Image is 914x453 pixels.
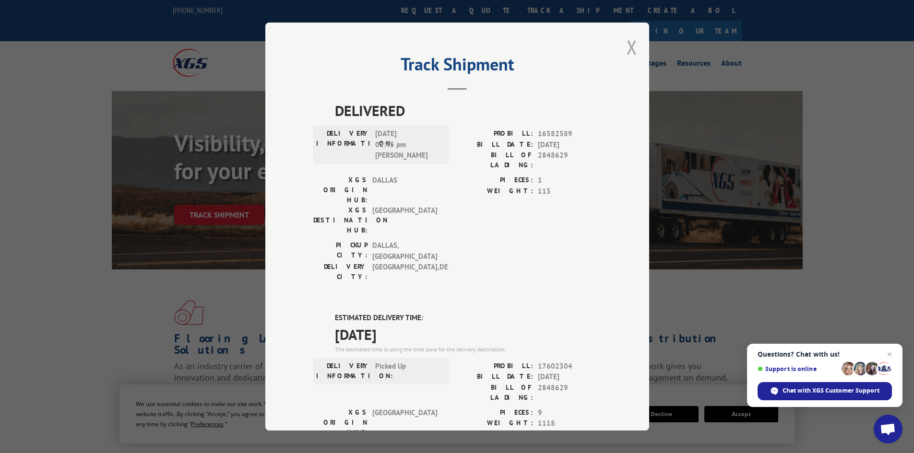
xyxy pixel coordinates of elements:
span: 2848629 [538,383,601,403]
span: 17602304 [538,361,601,372]
span: 9 [538,407,601,418]
span: [DATE] [335,324,601,345]
div: The estimated time is using the time zone for the delivery destination. [335,345,601,354]
span: [GEOGRAPHIC_DATA] , DE [372,262,437,282]
span: Questions? Chat with us! [758,350,892,358]
label: XGS ORIGIN HUB: [313,175,368,205]
label: PICKUP CITY: [313,240,368,262]
span: 1 [538,175,601,186]
span: 1118 [538,418,601,429]
span: DALLAS [372,175,437,205]
span: Support is online [758,365,838,372]
label: BILL DATE: [457,139,533,151]
label: WEIGHT: [457,186,533,197]
label: XGS DESTINATION HUB: [313,205,368,235]
label: PROBILL: [457,128,533,139]
label: BILL OF LADING: [457,150,533,170]
label: DELIVERY INFORMATION: [316,361,370,381]
span: Picked Up [375,361,440,381]
label: ESTIMATED DELIVERY TIME: [335,313,601,324]
label: BILL OF LADING: [457,383,533,403]
h2: Track Shipment [313,58,601,76]
span: Chat with XGS Customer Support [758,382,892,400]
span: [GEOGRAPHIC_DATA] [372,407,437,438]
label: PIECES: [457,175,533,186]
span: [DATE] [538,372,601,383]
span: 115 [538,186,601,197]
label: DELIVERY CITY: [313,262,368,282]
label: PIECES: [457,407,533,418]
span: 16582589 [538,128,601,139]
span: [GEOGRAPHIC_DATA] [372,205,437,235]
span: DELIVERED [335,100,601,121]
span: Chat with XGS Customer Support [783,386,879,395]
span: 2848629 [538,150,601,170]
label: WEIGHT: [457,418,533,429]
label: PROBILL: [457,361,533,372]
label: DELIVERY INFORMATION: [316,128,370,161]
span: DALLAS , [GEOGRAPHIC_DATA] [372,240,437,262]
span: [DATE] 02:45 pm [PERSON_NAME] [375,128,440,161]
button: Close modal [627,35,637,60]
label: XGS ORIGIN HUB: [313,407,368,438]
span: [DATE] [538,139,601,151]
label: BILL DATE: [457,372,533,383]
a: Open chat [874,415,902,443]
